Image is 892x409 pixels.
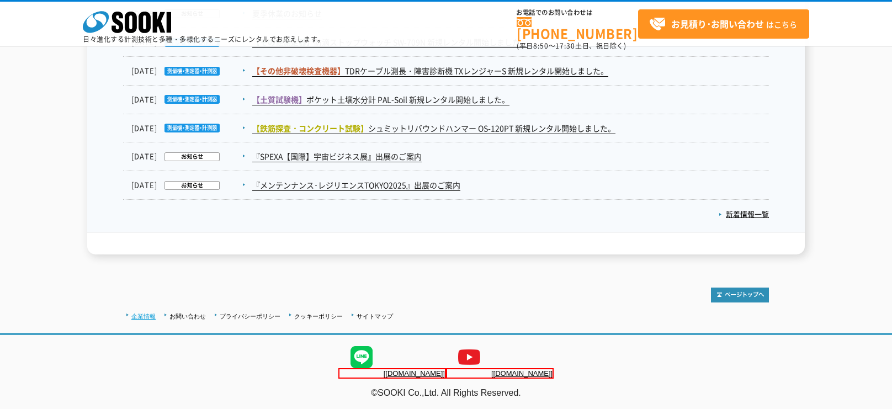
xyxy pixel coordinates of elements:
strong: お見積り･お問い合わせ [671,17,764,30]
a: [[DOMAIN_NAME]] [446,368,554,379]
dt: [DATE] [131,65,251,77]
a: クッキーポリシー [294,313,343,320]
dt: [DATE] [131,94,251,105]
span: 8:50 [533,41,549,51]
span: lin.ee [384,369,445,378]
span: 17:30 [555,41,575,51]
img: LINE [339,335,384,379]
a: 『SPEXA【国際】宇宙ビジネス展』出展のご案内 [252,151,422,162]
span: youtube.com [491,369,553,378]
dt: [DATE] [131,123,251,134]
a: プライバシーポリシー [220,313,280,320]
a: 『メンテンナンス･レジリエンスTOKYO2025』出展のご案内 [252,179,460,191]
span: (平日 ～ 土日、祝日除く) [517,41,626,51]
img: トップページへ [711,288,769,302]
a: [[DOMAIN_NAME]] [338,368,446,379]
span: 【鉄筋探査・コンクリート試験】 [252,123,368,134]
a: お見積り･お問い合わせはこちら [638,9,809,39]
dt: [DATE] [131,179,251,191]
a: サイトマップ [357,313,393,320]
a: [PHONE_NUMBER] [517,17,638,40]
a: 新着情報一覧 [719,209,769,219]
img: お知らせ [157,181,220,190]
img: YouTube [447,335,491,379]
img: 測量機・測定器・計測器 [157,124,220,132]
img: 測量機・測定器・計測器 [157,67,220,76]
span: 【その他非破壊検査機器】 [252,65,345,76]
a: 【その他非破壊検査機器】TDRケーブル測長・障害診断機 TXレンジャーS 新規レンタル開始しました。 [252,65,608,77]
a: お問い合わせ [169,313,206,320]
span: お電話でのお問い合わせは [517,9,638,16]
a: テストMail [849,400,892,409]
a: 企業情報 [131,313,156,320]
span: はこちら [649,16,797,33]
a: 【鉄筋探査・コンクリート試験】シュミットリバウンドハンマー OS-120PT 新規レンタル開始しました。 [252,123,615,134]
a: 【土質試験機】ポケット土壌水分計 PAL-Soil 新規レンタル開始しました。 [252,94,509,105]
dt: [DATE] [131,151,251,162]
img: お知らせ [157,152,220,161]
p: 日々進化する計測技術と多種・多様化するニーズにレンタルでお応えします。 [83,36,325,43]
img: 測量機・測定器・計測器 [157,95,220,104]
span: 【土質試験機】 [252,94,306,105]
